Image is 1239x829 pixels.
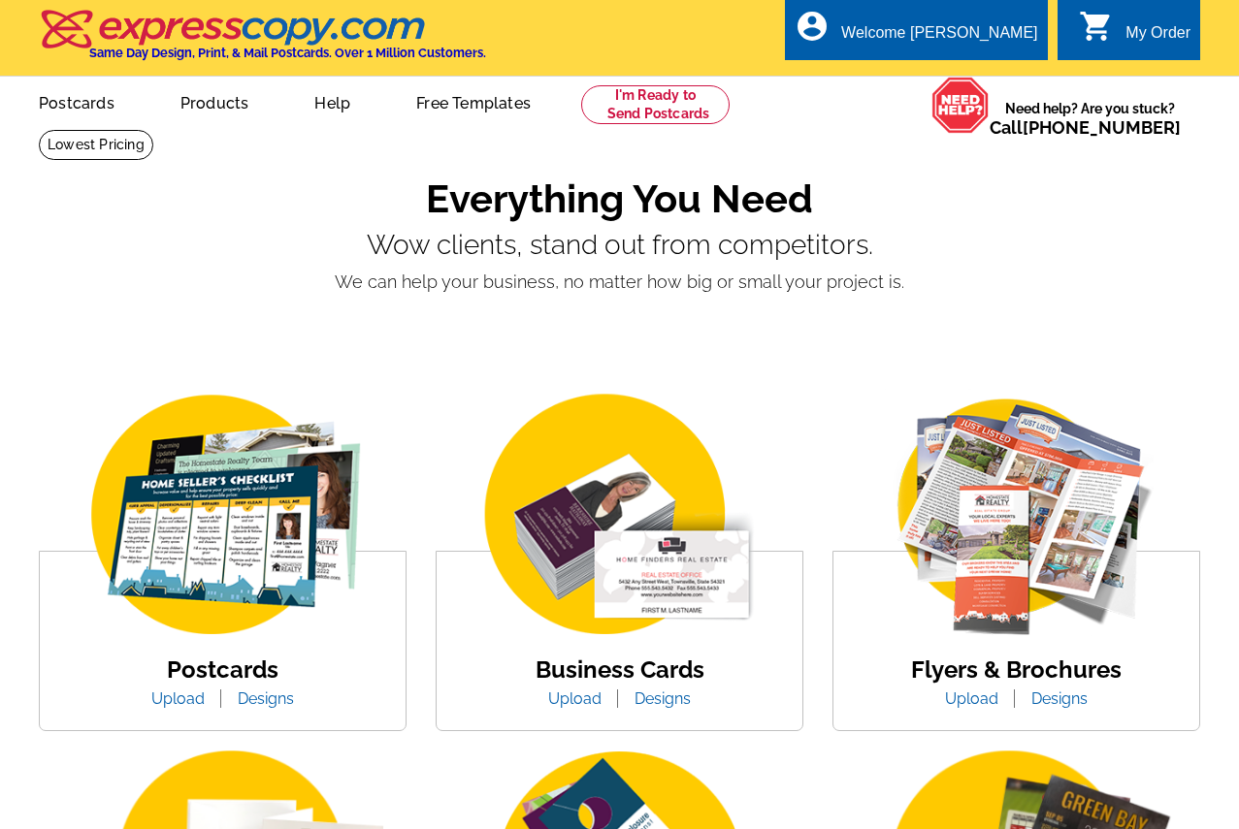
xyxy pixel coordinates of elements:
[137,689,219,708] a: Upload
[58,389,388,644] img: img_postcard.png
[39,175,1200,222] h1: Everything You Need
[39,269,1200,295] p: We can help your business, no matter how big or small your project is.
[534,689,616,708] a: Upload
[1079,21,1190,46] a: shopping_cart My Order
[930,689,1013,708] a: Upload
[990,99,1190,138] span: Need help? Are you stuck?
[852,389,1182,644] img: flyer-card.png
[795,9,830,44] i: account_circle
[149,79,280,124] a: Products
[536,655,704,684] a: Business Cards
[385,79,562,124] a: Free Templates
[1023,117,1181,138] a: [PHONE_NUMBER]
[89,46,486,60] h4: Same Day Design, Print, & Mail Postcards. Over 1 Million Customers.
[39,230,1200,261] p: Wow clients, stand out from competitors.
[911,655,1122,684] a: Flyers & Brochures
[1125,24,1190,51] div: My Order
[39,23,486,60] a: Same Day Design, Print, & Mail Postcards. Over 1 Million Customers.
[8,79,146,124] a: Postcards
[990,117,1181,138] span: Call
[1017,689,1102,708] a: Designs
[455,389,785,644] img: business-card.png
[167,655,278,684] a: Postcards
[931,77,990,134] img: help
[283,79,381,124] a: Help
[841,24,1037,51] div: Welcome [PERSON_NAME]
[620,689,705,708] a: Designs
[1079,9,1114,44] i: shopping_cart
[223,689,309,708] a: Designs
